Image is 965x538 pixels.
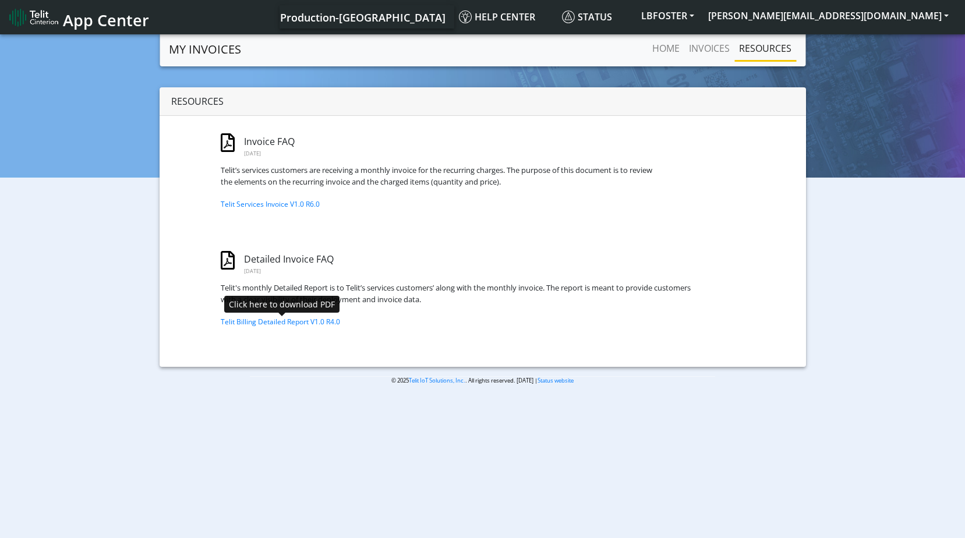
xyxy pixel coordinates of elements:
[562,10,575,23] img: status.svg
[459,10,535,23] span: Help center
[9,5,147,30] a: App Center
[221,317,340,327] a: Telit Billing Detailed Report V1.0 R4.0
[648,37,684,60] a: Home
[63,9,149,31] span: App Center
[454,5,557,29] a: Help center
[409,377,465,384] a: Telit IoT Solutions, Inc.
[244,136,366,147] h6: Invoice FAQ
[701,5,956,26] button: [PERSON_NAME][EMAIL_ADDRESS][DOMAIN_NAME]
[562,10,612,23] span: Status
[684,37,734,60] a: INVOICES
[244,254,366,265] h6: Detailed Invoice FAQ
[160,87,806,116] div: Resources
[169,38,241,61] a: MY INVOICES
[244,267,261,275] span: [DATE]
[634,5,701,26] button: LBFOSTER
[224,296,340,313] div: Click here to download PDF
[250,376,715,385] p: © 2025 . All rights reserved. [DATE] |
[221,199,320,209] a: Telit Services Invoice V1.0 R6.0
[557,5,634,29] a: Status
[221,282,691,305] article: Telit's monthly Detailed Report is to Telit’s services customers’ along with the monthly invoice....
[9,8,58,27] img: logo-telit-cinterion-gw-new.png
[280,5,445,29] a: Your current platform instance
[244,150,261,157] span: [DATE]
[280,10,446,24] span: Production-[GEOGRAPHIC_DATA]
[221,165,691,187] article: Telit’s services customers are receiving a monthly invoice for the recurring charges. The purpose...
[459,10,472,23] img: knowledge.svg
[538,377,574,384] a: Status website
[734,37,796,60] a: RESOURCES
